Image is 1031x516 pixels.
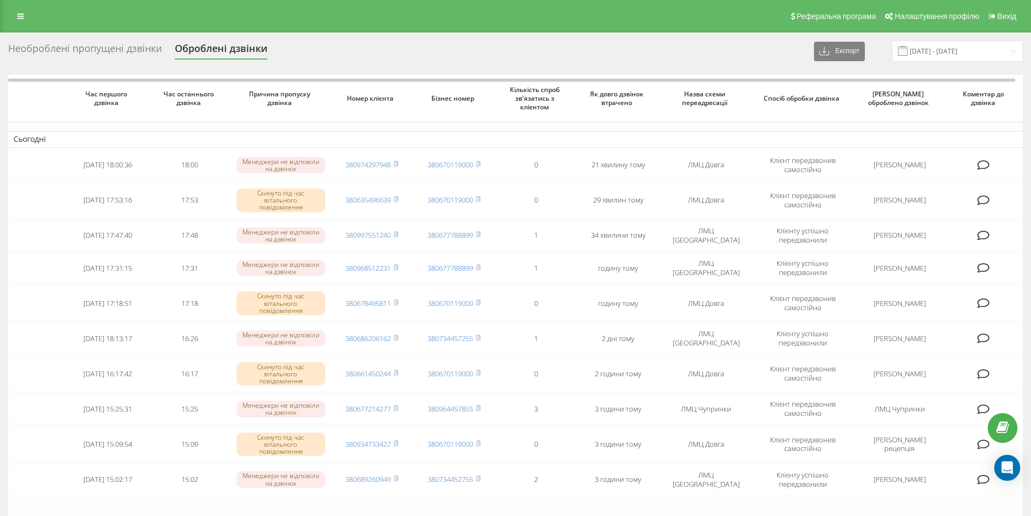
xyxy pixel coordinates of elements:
[345,369,391,378] a: 380661450244
[753,426,852,462] td: Клієнт передзвонив самостійно
[345,334,391,343] a: 380686206162
[345,298,391,308] a: 380678495811
[853,323,947,354] td: [PERSON_NAME]
[345,160,391,169] a: 380974297948
[428,160,473,169] a: 380670119000
[237,330,325,347] div: Менеджери не відповіли на дзвінок
[659,182,753,218] td: ЛМЦ Довга
[158,90,222,107] span: Час останнього дзвінка
[853,394,947,424] td: ЛМЦ Чупринки
[659,285,753,321] td: ЛМЦ Довга
[495,285,577,321] td: 0
[237,362,325,386] div: Скинуто під час вітального повідомлення
[495,220,577,251] td: 1
[149,220,231,251] td: 17:48
[428,195,473,205] a: 380670119000
[577,253,659,283] td: годину тому
[67,150,149,180] td: [DATE] 18:00:36
[428,474,473,484] a: 380734452755
[577,150,659,180] td: 21 хвилину тому
[67,182,149,218] td: [DATE] 17:53:16
[853,253,947,283] td: [PERSON_NAME]
[753,394,852,424] td: Клієнт передзвонив самостійно
[895,12,979,21] span: Налаштування профілю
[149,464,231,494] td: 15:02
[753,253,852,283] td: Клієнту успішно передзвонили
[853,285,947,321] td: [PERSON_NAME]
[659,394,753,424] td: ЛМЦ Чупринки
[495,150,577,180] td: 0
[853,426,947,462] td: [PERSON_NAME] рецепція
[955,90,1014,107] span: Коментар до дзвінка
[8,43,162,60] div: Необроблені пропущені дзвінки
[577,285,659,321] td: годину тому
[659,220,753,251] td: ЛМЦ [GEOGRAPHIC_DATA]
[67,285,149,321] td: [DATE] 17:18:51
[504,86,568,111] span: Кількість спроб зв'язатись з клієнтом
[659,253,753,283] td: ЛМЦ [GEOGRAPHIC_DATA]
[495,394,577,424] td: 3
[853,464,947,494] td: [PERSON_NAME]
[8,131,1023,147] td: Сьогодні
[340,94,404,103] span: Номер клієнта
[428,404,473,414] a: 380964457855
[577,323,659,354] td: 2 дні тому
[659,464,753,494] td: ЛМЦ [GEOGRAPHIC_DATA]
[67,464,149,494] td: [DATE] 15:02:17
[753,220,852,251] td: Клієнту успішно передзвонили
[149,150,231,180] td: 18:00
[67,220,149,251] td: [DATE] 17:47:40
[149,356,231,391] td: 16:17
[241,90,321,107] span: Причина пропуску дзвінка
[763,94,843,103] span: Спосіб обробки дзвінка
[997,12,1016,21] span: Вихід
[586,90,651,107] span: Як довго дзвінок втрачено
[994,455,1020,481] div: Open Intercom Messenger
[577,464,659,494] td: 3 години тому
[577,182,659,218] td: 29 хвилин тому
[149,285,231,321] td: 17:18
[67,394,149,424] td: [DATE] 15:25:31
[659,356,753,391] td: ЛМЦ Довга
[67,356,149,391] td: [DATE] 16:17:42
[577,220,659,251] td: 34 хвилини тому
[853,182,947,218] td: [PERSON_NAME]
[862,90,937,107] span: [PERSON_NAME] оброблено дзвінок
[67,426,149,462] td: [DATE] 15:09:54
[345,439,391,449] a: 380934733422
[577,356,659,391] td: 2 години тому
[175,43,267,60] div: Оброблені дзвінки
[428,230,473,240] a: 380677788899
[149,323,231,354] td: 16:26
[669,90,744,107] span: Назва схеми переадресації
[149,426,231,462] td: 15:09
[577,394,659,424] td: 3 години тому
[345,195,391,205] a: 380635496639
[345,474,391,484] a: 380689260949
[814,42,865,61] button: Експорт
[345,263,391,273] a: 380968512231
[853,220,947,251] td: [PERSON_NAME]
[237,401,325,417] div: Менеджери не відповіли на дзвінок
[495,426,577,462] td: 0
[422,94,486,103] span: Бізнес номер
[76,90,140,107] span: Час першого дзвінка
[345,404,391,414] a: 380677214277
[495,323,577,354] td: 1
[495,464,577,494] td: 2
[428,334,473,343] a: 380734457255
[659,426,753,462] td: ЛМЦ Довга
[853,356,947,391] td: [PERSON_NAME]
[753,285,852,321] td: Клієнт передзвонив самостійно
[797,12,876,21] span: Реферальна програма
[67,253,149,283] td: [DATE] 17:31:15
[428,369,473,378] a: 380670119000
[428,263,473,273] a: 380677788899
[853,150,947,180] td: [PERSON_NAME]
[237,227,325,244] div: Менеджери не відповіли на дзвінок
[495,182,577,218] td: 0
[237,291,325,315] div: Скинуто під час вітального повідомлення
[577,426,659,462] td: 3 години тому
[495,356,577,391] td: 0
[237,260,325,276] div: Менеджери не відповіли на дзвінок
